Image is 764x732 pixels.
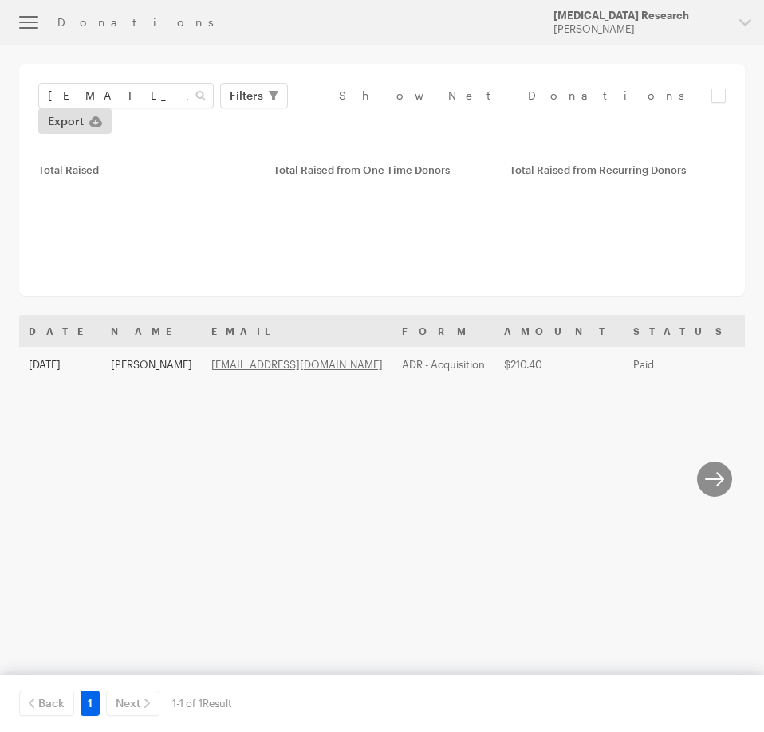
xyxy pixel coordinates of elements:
td: ADR - Acquisition [392,347,494,382]
td: [DATE] [19,347,101,382]
td: [PERSON_NAME] [101,347,202,382]
a: Export [38,108,112,134]
div: [PERSON_NAME] [553,22,727,36]
div: Total Raised [38,163,254,176]
th: Date [19,315,101,347]
input: Search Name & Email [38,83,214,108]
div: Total Raised from Recurring Donors [510,163,726,176]
span: Result [203,697,232,710]
div: [MEDICAL_DATA] Research [553,9,727,22]
span: Export [48,112,84,131]
td: Paid [624,347,741,382]
th: Status [624,315,741,347]
th: Form [392,315,494,347]
div: Total Raised from One Time Donors [274,163,490,176]
div: 1-1 of 1 [172,691,232,716]
th: Email [202,315,392,347]
a: [EMAIL_ADDRESS][DOMAIN_NAME] [211,358,383,371]
th: Amount [494,315,624,347]
th: Name [101,315,202,347]
button: Filters [220,83,288,108]
td: $210.40 [494,347,624,382]
span: Filters [230,86,263,105]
